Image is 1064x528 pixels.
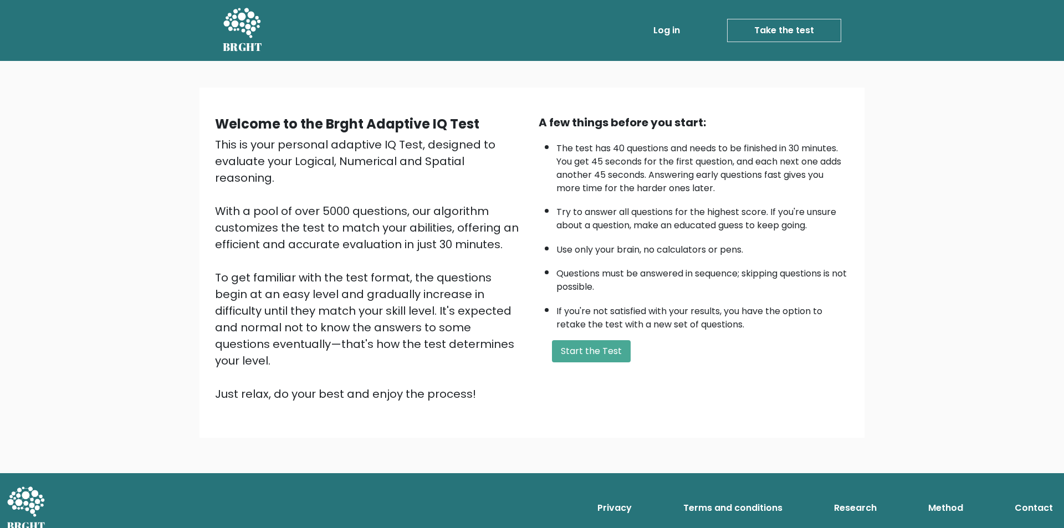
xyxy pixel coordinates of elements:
[556,136,849,195] li: The test has 40 questions and needs to be finished in 30 minutes. You get 45 seconds for the firs...
[215,136,525,402] div: This is your personal adaptive IQ Test, designed to evaluate your Logical, Numerical and Spatial ...
[552,340,631,362] button: Start the Test
[556,299,849,331] li: If you're not satisfied with your results, you have the option to retake the test with a new set ...
[556,238,849,257] li: Use only your brain, no calculators or pens.
[223,40,263,54] h5: BRGHT
[649,19,684,42] a: Log in
[215,115,479,133] b: Welcome to the Brght Adaptive IQ Test
[830,497,881,519] a: Research
[679,497,787,519] a: Terms and conditions
[593,497,636,519] a: Privacy
[1010,497,1057,519] a: Contact
[223,4,263,57] a: BRGHT
[727,19,841,42] a: Take the test
[539,114,849,131] div: A few things before you start:
[556,262,849,294] li: Questions must be answered in sequence; skipping questions is not possible.
[556,200,849,232] li: Try to answer all questions for the highest score. If you're unsure about a question, make an edu...
[924,497,968,519] a: Method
